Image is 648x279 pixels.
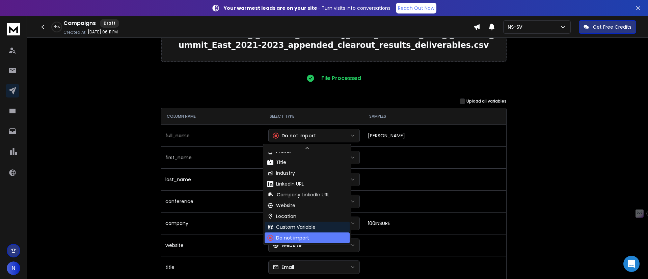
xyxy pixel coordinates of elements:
[364,108,506,124] th: SAMPLES
[273,242,301,249] div: Website
[364,212,506,234] td: 100INSURE
[364,124,506,146] td: [PERSON_NAME]
[63,30,86,35] p: Created At:
[54,25,60,29] p: -14 %
[321,74,361,82] p: File Processed
[273,264,294,271] div: Email
[267,202,295,209] div: Website
[267,170,295,176] div: Industry
[224,5,390,11] p: – Turn visits into conversations
[466,99,507,104] label: Upload all variables
[161,256,265,278] td: title
[161,146,265,168] td: first_name
[267,213,296,220] div: Location
[267,159,286,166] div: Title
[167,29,501,51] p: AmAttendeescom_-_Affiliate_marketing_show_attendee_lists_-_Affiliate_Summit_East_2021-2023_append...
[267,180,304,187] div: LinkedIn URL
[88,29,118,35] p: [DATE] 06:11 PM
[398,5,434,11] p: Reach Out Now
[161,212,265,234] td: company
[267,234,309,241] div: Do not import
[623,256,640,272] div: Open Intercom Messenger
[161,190,265,212] td: conference
[63,19,96,27] h1: Campaigns
[161,234,265,256] td: website
[273,132,316,139] div: Do not import
[224,5,317,11] strong: Your warmest leads are on your site
[7,261,20,275] span: N
[264,108,364,124] th: SELECT TYPE
[593,24,631,30] p: Get Free Credits
[267,224,316,230] div: Custom Variable
[267,191,329,198] div: Company LinkedIn URL
[100,19,119,28] div: Draft
[161,168,265,190] td: last_name
[161,108,265,124] th: COLUMN NAME
[7,23,20,35] img: logo
[508,24,525,30] p: NS-SV
[161,124,265,146] td: full_name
